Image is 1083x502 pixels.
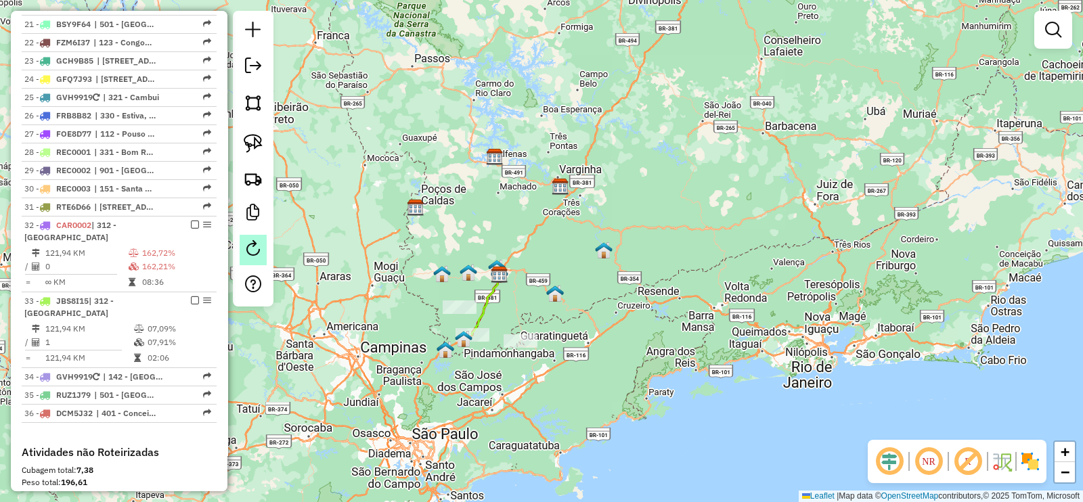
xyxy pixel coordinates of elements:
[147,322,211,336] td: 07,09%
[443,300,477,314] div: Atividade não roteirizada - MIGUEL SAULO PRADO
[134,338,144,346] i: % de utilização da cubagem
[103,371,165,383] span: 142 - São Sebastião
[96,407,158,419] span: 401 - Conceição dos Ouros, 402 - Paraisópolis
[802,491,835,501] a: Leaflet
[1055,442,1075,462] a: Zoom in
[24,408,93,418] span: 36 -
[32,338,40,346] i: Total de Atividades
[94,389,156,401] span: 501 - Itajuba, 502 - Piranguçu, 510 - Jd Bernadete
[203,129,211,137] em: Rota exportada
[95,73,158,85] span: 901 - Centro de Pouso Alegre Sul, 902 - Centro de Pouso Alegre Norte , 903 - Centro de Pouso Alegre
[94,183,156,195] span: 151 - Santa Rita do Sapucaí
[24,55,93,66] span: 23 -
[837,491,839,501] span: |
[56,129,91,139] span: FOE8D77
[129,263,139,271] i: % de utilização da cubagem
[45,351,133,365] td: 121,94 KM
[244,93,263,112] img: Selecionar atividades - polígono
[203,372,211,380] em: Rota exportada
[552,178,569,196] img: CDD Varginha
[24,371,100,382] span: 34 -
[45,336,133,349] td: 1
[491,266,508,283] img: CDD Pouso Alegre
[24,336,31,349] td: /
[24,296,114,318] span: 33 -
[134,325,144,333] i: % de utilização do peso
[45,322,133,336] td: 121,94 KM
[45,246,128,260] td: 121,94 KM
[95,110,157,122] span: 330 - Estiva, 331 - Bom Repouso , 332 - Cruz Alta
[56,92,93,102] span: GVH9919
[76,465,93,475] strong: 7,38
[433,265,451,283] img: Pa Ouro Fino
[147,336,211,349] td: 07,91%
[56,1,90,11] span: JBT3F19
[240,16,267,47] a: Nova sessão e pesquisa
[56,37,90,47] span: FZM6I37
[32,263,40,271] i: Total de Atividades
[504,334,537,348] div: Atividade não roteirizada - EDER MARLEY DA ROSA BAR E MERCEARIA
[238,164,268,193] a: Criar rota
[1040,16,1067,43] a: Exibir filtros
[56,165,91,175] span: REC0002
[56,371,93,382] span: GVH9919
[203,390,211,398] em: Rota exportada
[1061,443,1069,460] span: +
[141,275,211,289] td: 08:36
[56,110,91,120] span: FRB8B82
[94,201,156,213] span: 100 - Jd Aeroporto, 101 - São Geraldo, 112 - Pouso Alegre II, 121 - Jardim América, 901 - Centro ...
[22,464,217,476] div: Cubagem total:
[873,445,906,478] span: Ocultar deslocamento
[460,264,477,281] img: Borda da Mata
[203,184,211,192] em: Rota exportada
[147,351,211,365] td: 02:06
[240,199,267,229] a: Criar modelo
[94,146,156,158] span: 331 - Bom Repouso
[24,390,91,400] span: 35 -
[56,390,91,400] span: RUZ1J79
[97,55,159,67] span: 142 - São Sebastião, 145 - São Sebastião da Bela Vista
[203,111,211,119] em: Rota exportada
[24,202,91,212] span: 31 -
[22,476,217,488] div: Peso total:
[56,202,91,212] span: RTE6D66
[203,166,211,174] em: Rota exportada
[203,74,211,83] em: Rota exportada
[45,275,128,289] td: ∞ KM
[203,38,211,46] em: Rota exportada
[203,221,211,229] em: Opções
[24,275,31,289] td: =
[24,351,31,365] td: =
[24,110,91,120] span: 26 -
[22,446,217,459] h4: Atividades não Roteirizadas
[94,164,156,177] span: 901 - Centro de Pouso Alegre Sul, 903 - Centro de Pouso Alegre
[32,325,40,333] i: Distância Total
[437,341,454,359] img: PA Extrema
[24,183,91,193] span: 30 -
[455,330,472,348] img: Itapeva
[203,20,211,28] em: Rota exportada
[244,169,263,188] img: Criar rota
[203,56,211,64] em: Rota exportada
[191,296,199,304] em: Finalizar rota
[191,221,199,229] em: Finalizar rota
[24,37,90,47] span: 22 -
[24,220,116,242] span: | 312 - [GEOGRAPHIC_DATA]
[56,183,91,193] span: REC0003
[95,128,157,140] span: 112 - Pouso Alegre II
[24,147,91,157] span: 28 -
[24,74,92,84] span: 24 -
[595,242,613,259] img: PA São Lourenço (Varginha)
[799,490,1083,502] div: Map data © contributors,© 2025 TomTom, Microsoft
[24,296,114,318] span: | 312 - [GEOGRAPHIC_DATA]
[240,235,267,265] a: Reroteirizar Sessão
[103,91,165,104] span: 321 - Cambui
[203,296,211,304] em: Opções
[32,249,40,257] i: Distância Total
[203,409,211,417] em: Rota exportada
[93,37,156,49] span: 123 - Congonhal
[93,373,100,381] i: Veículo já utilizado nesta sessão
[129,249,139,257] i: % de utilização do peso
[24,92,100,102] span: 25 -
[56,296,89,306] span: JBS8I15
